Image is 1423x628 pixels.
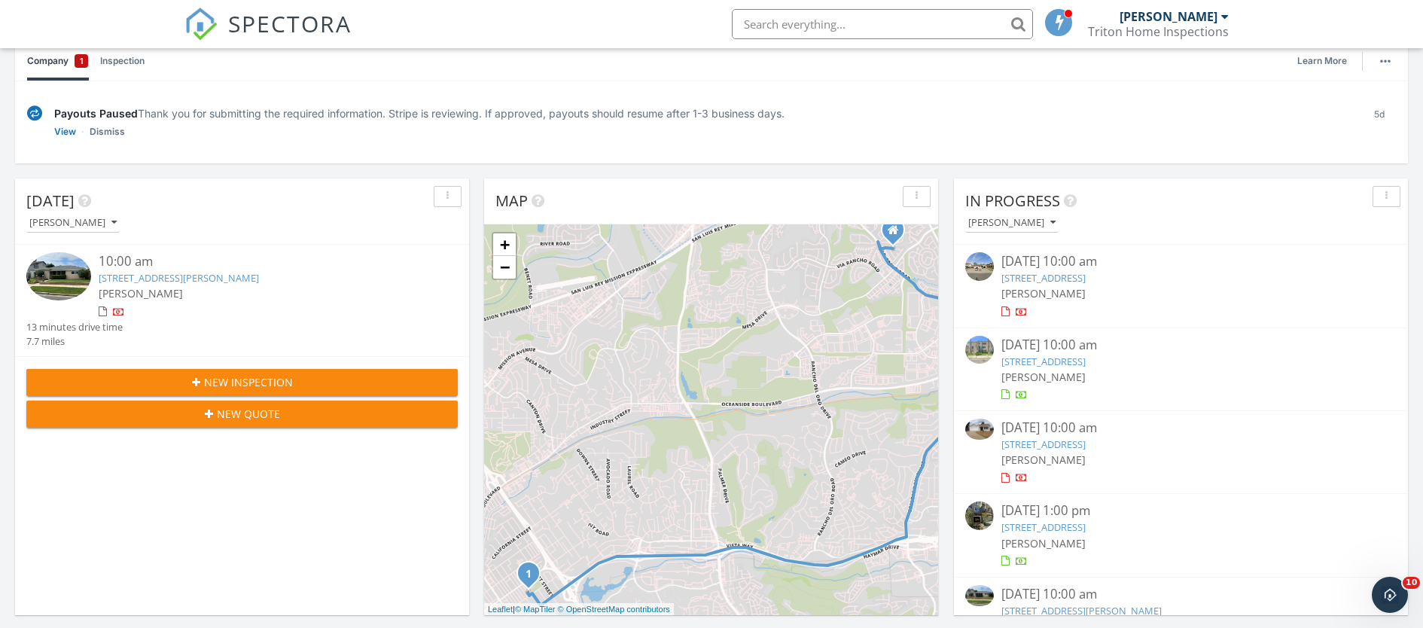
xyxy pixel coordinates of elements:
div: [PERSON_NAME] [29,218,117,228]
div: 7.7 miles [26,334,123,349]
button: [PERSON_NAME] [26,213,120,233]
a: Company [27,41,88,81]
a: [STREET_ADDRESS] [1001,437,1086,451]
div: Thank you for submitting the required information. Stripe is reviewing. If approved, payouts shou... [54,105,1350,121]
a: © OpenStreetMap contributors [558,605,670,614]
a: Dismiss [90,124,125,139]
div: [DATE] 10:00 am [1001,336,1361,355]
img: 9571342%2Fcover_photos%2FMujyBq36eOjKzUll1mEf%2Fsmall.jpeg [965,585,994,606]
img: streetview [965,252,994,281]
span: Map [495,191,528,211]
span: 1 [80,53,84,69]
span: 10 [1403,577,1420,589]
img: 9553025%2Fcover_photos%2FjiQZHTVa5Em26pO4RKjo%2Fsmall.jpeg [965,419,994,440]
span: SPECTORA [228,8,352,39]
a: 10:00 am [STREET_ADDRESS][PERSON_NAME] [PERSON_NAME] 13 minutes drive time 7.7 miles [26,252,458,349]
div: [PERSON_NAME] [968,218,1056,228]
div: Triton Home Inspections [1088,24,1229,39]
div: 5d [1362,105,1396,139]
a: [STREET_ADDRESS][PERSON_NAME] [99,271,259,285]
div: [DATE] 10:00 am [1001,419,1361,437]
img: under-review-2fe708636b114a7f4b8d.svg [27,105,42,121]
img: ellipsis-632cfdd7c38ec3a7d453.svg [1380,59,1391,62]
button: [PERSON_NAME] [965,213,1059,233]
button: New Inspection [26,369,458,396]
button: New Quote [26,401,458,428]
a: Zoom in [493,233,516,256]
span: New Inspection [204,374,293,390]
span: [PERSON_NAME] [1001,370,1086,384]
span: [PERSON_NAME] [99,286,183,300]
div: 10:00 am [99,252,422,271]
a: [STREET_ADDRESS] [1001,271,1086,285]
a: Inspection [100,41,145,81]
span: [PERSON_NAME] [1001,286,1086,300]
img: 9571342%2Fcover_photos%2FMujyBq36eOjKzUll1mEf%2Fsmall.jpeg [26,252,91,300]
a: [DATE] 10:00 am [STREET_ADDRESS] [PERSON_NAME] [965,419,1397,486]
a: [DATE] 10:00 am [STREET_ADDRESS] [PERSON_NAME] [965,336,1397,403]
img: The Best Home Inspection Software - Spectora [184,8,218,41]
img: streetview [965,336,994,364]
a: [STREET_ADDRESS] [1001,520,1086,534]
a: Zoom out [493,256,516,279]
a: [STREET_ADDRESS][PERSON_NAME] [1001,604,1162,617]
i: 1 [526,569,532,580]
iframe: Intercom live chat [1372,577,1408,613]
div: [DATE] 1:00 pm [1001,501,1361,520]
div: 1831 S Horne St, Oceanside, CA 92054 [529,573,538,582]
div: | [484,603,674,616]
a: Learn More [1297,53,1356,69]
a: [DATE] 10:00 am [STREET_ADDRESS] [PERSON_NAME] [965,252,1397,319]
span: Payouts Paused [54,107,138,120]
span: [PERSON_NAME] [1001,453,1086,467]
div: 13 minutes drive time [26,320,123,334]
img: streetview [965,501,994,530]
span: [DATE] [26,191,75,211]
span: [PERSON_NAME] [1001,536,1086,550]
input: Search everything... [732,9,1033,39]
div: [DATE] 10:00 am [1001,585,1361,604]
div: [PERSON_NAME] [1120,9,1217,24]
a: SPECTORA [184,20,352,52]
span: In Progress [965,191,1060,211]
div: 4546 AVENIDA PRIVADO, OCEANSIDE CALIFORNIA 92057 [893,230,902,239]
div: [DATE] 10:00 am [1001,252,1361,271]
a: View [54,124,76,139]
a: © MapTiler [515,605,556,614]
a: Leaflet [488,605,513,614]
a: [DATE] 1:00 pm [STREET_ADDRESS] [PERSON_NAME] [965,501,1397,569]
span: New Quote [217,406,280,422]
a: [STREET_ADDRESS] [1001,355,1086,368]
